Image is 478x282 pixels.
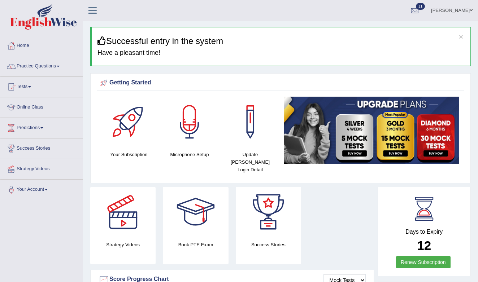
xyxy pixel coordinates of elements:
[459,33,463,40] button: ×
[99,78,462,88] div: Getting Started
[396,256,451,268] a: Renew Subscription
[236,241,301,248] h4: Success Stories
[0,138,83,157] a: Success Stories
[0,159,83,177] a: Strategy Videos
[0,56,83,74] a: Practice Questions
[416,3,425,10] span: 11
[97,49,465,57] h4: Have a pleasant time!
[163,241,228,248] h4: Book PTE Exam
[0,180,83,198] a: Your Account
[223,151,277,173] h4: Update [PERSON_NAME] Login Detail
[386,229,463,235] h4: Days to Expiry
[0,97,83,115] a: Online Class
[163,151,216,158] h4: Microphone Setup
[97,36,465,46] h3: Successful entry in the system
[90,241,156,248] h4: Strategy Videos
[102,151,156,158] h4: Your Subscription
[0,77,83,95] a: Tests
[0,118,83,136] a: Predictions
[284,97,459,164] img: small5.jpg
[0,36,83,54] a: Home
[417,238,431,252] b: 12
